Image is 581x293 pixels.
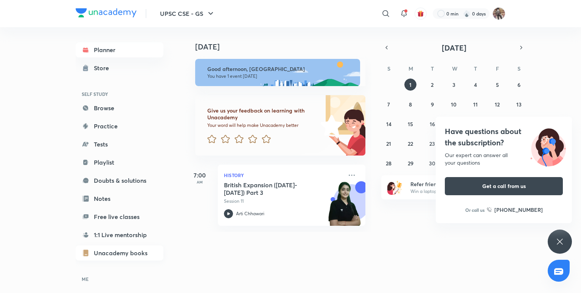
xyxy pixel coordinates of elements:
abbr: September 13, 2025 [516,101,522,108]
abbr: September 3, 2025 [452,81,455,88]
h6: SELF STUDY [76,88,163,100]
button: September 13, 2025 [513,98,525,110]
a: Free live classes [76,209,163,224]
button: September 12, 2025 [491,98,503,110]
h5: British Expansion (1757- 1857) Part 3 [224,181,318,196]
abbr: September 10, 2025 [451,101,457,108]
button: September 29, 2025 [404,157,416,169]
button: September 2, 2025 [426,79,438,91]
abbr: September 11, 2025 [473,101,478,108]
abbr: Sunday [387,65,390,72]
abbr: September 22, 2025 [408,140,413,147]
abbr: September 4, 2025 [474,81,477,88]
abbr: Thursday [474,65,477,72]
h5: 7:00 [185,171,215,180]
button: September 21, 2025 [383,137,395,150]
abbr: September 14, 2025 [386,120,391,128]
a: Store [76,60,163,76]
a: Notes [76,191,163,206]
abbr: September 12, 2025 [495,101,500,108]
abbr: September 23, 2025 [429,140,435,147]
button: September 6, 2025 [513,79,525,91]
button: September 3, 2025 [448,79,460,91]
p: Arti Chhawari [236,210,264,217]
h6: [PHONE_NUMBER] [494,206,543,214]
img: SRINATH MODINI [492,7,505,20]
a: Doubts & solutions [76,173,163,188]
p: Your word will help make Unacademy better [207,122,318,128]
h4: Have questions about the subscription? [445,126,563,148]
button: September 7, 2025 [383,98,395,110]
button: September 30, 2025 [426,157,438,169]
h6: Give us your feedback on learning with Unacademy [207,107,318,121]
abbr: September 28, 2025 [386,160,391,167]
a: Browse [76,100,163,116]
img: unacademy [324,181,365,233]
h6: Good afternoon, [GEOGRAPHIC_DATA] [207,66,353,72]
abbr: Wednesday [452,65,457,72]
img: streak [463,10,471,17]
a: [PHONE_NUMBER] [487,206,543,214]
button: September 10, 2025 [448,98,460,110]
div: Store [94,63,113,72]
h6: Refer friends [410,180,503,188]
button: avatar [415,8,427,20]
a: Planner [76,42,163,57]
button: September 1, 2025 [404,79,416,91]
button: September 11, 2025 [469,98,482,110]
button: [DATE] [392,42,516,53]
a: Tests [76,137,163,152]
button: September 9, 2025 [426,98,438,110]
abbr: Friday [496,65,499,72]
abbr: Monday [409,65,413,72]
img: feedback_image [295,95,365,156]
abbr: September 29, 2025 [408,160,413,167]
p: AM [185,180,215,184]
div: Our expert can answer all your questions [445,151,563,167]
img: ttu_illustration_new.svg [524,126,572,167]
abbr: September 8, 2025 [409,101,412,108]
a: Playlist [76,155,163,170]
abbr: September 7, 2025 [387,101,390,108]
h4: [DATE] [195,42,373,51]
abbr: September 21, 2025 [386,140,391,147]
img: Company Logo [76,8,137,17]
button: September 5, 2025 [491,79,503,91]
button: September 23, 2025 [426,137,438,150]
abbr: September 2, 2025 [431,81,433,88]
span: [DATE] [442,43,466,53]
img: afternoon [195,59,360,86]
abbr: September 1, 2025 [409,81,412,88]
button: September 8, 2025 [404,98,416,110]
abbr: September 5, 2025 [496,81,499,88]
button: September 4, 2025 [469,79,482,91]
p: You have 1 event [DATE] [207,73,353,79]
img: referral [387,180,402,195]
abbr: Saturday [517,65,520,72]
a: 1:1 Live mentorship [76,227,163,242]
button: September 22, 2025 [404,137,416,150]
abbr: September 15, 2025 [408,120,413,128]
p: Or call us [465,207,485,213]
a: Company Logo [76,8,137,19]
p: History [224,171,343,180]
p: Win a laptop, vouchers & more [410,188,503,195]
abbr: September 30, 2025 [429,160,435,167]
abbr: September 9, 2025 [431,101,434,108]
abbr: September 6, 2025 [517,81,520,88]
abbr: September 16, 2025 [430,120,435,128]
p: Session 11 [224,198,343,205]
img: avatar [417,10,424,17]
button: September 28, 2025 [383,157,395,169]
button: September 15, 2025 [404,118,416,130]
button: Get a call from us [445,177,563,195]
button: September 16, 2025 [426,118,438,130]
abbr: Tuesday [431,65,434,72]
button: UPSC CSE - GS [155,6,220,21]
h6: ME [76,273,163,285]
a: Unacademy books [76,245,163,261]
a: Practice [76,119,163,134]
button: September 14, 2025 [383,118,395,130]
